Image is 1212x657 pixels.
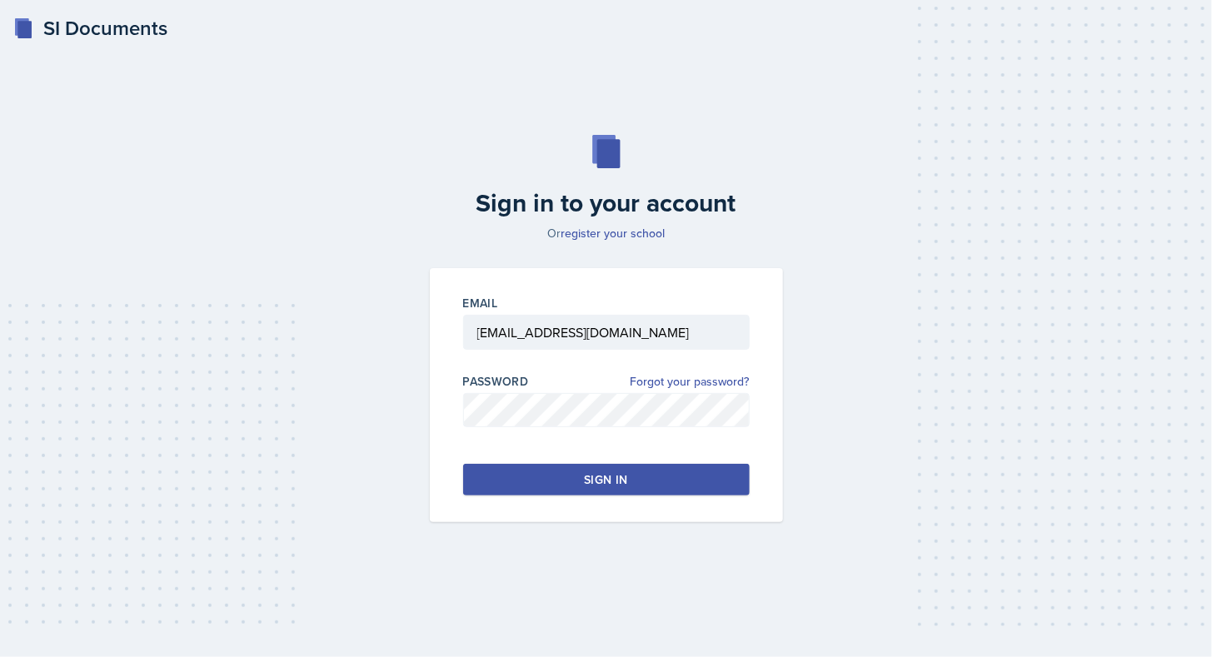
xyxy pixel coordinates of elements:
[420,225,793,241] p: Or
[420,188,793,218] h2: Sign in to your account
[463,315,750,350] input: Email
[631,373,750,391] a: Forgot your password?
[463,464,750,495] button: Sign in
[463,295,498,311] label: Email
[463,373,529,390] label: Password
[13,13,167,43] a: SI Documents
[561,225,665,241] a: register your school
[584,471,627,488] div: Sign in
